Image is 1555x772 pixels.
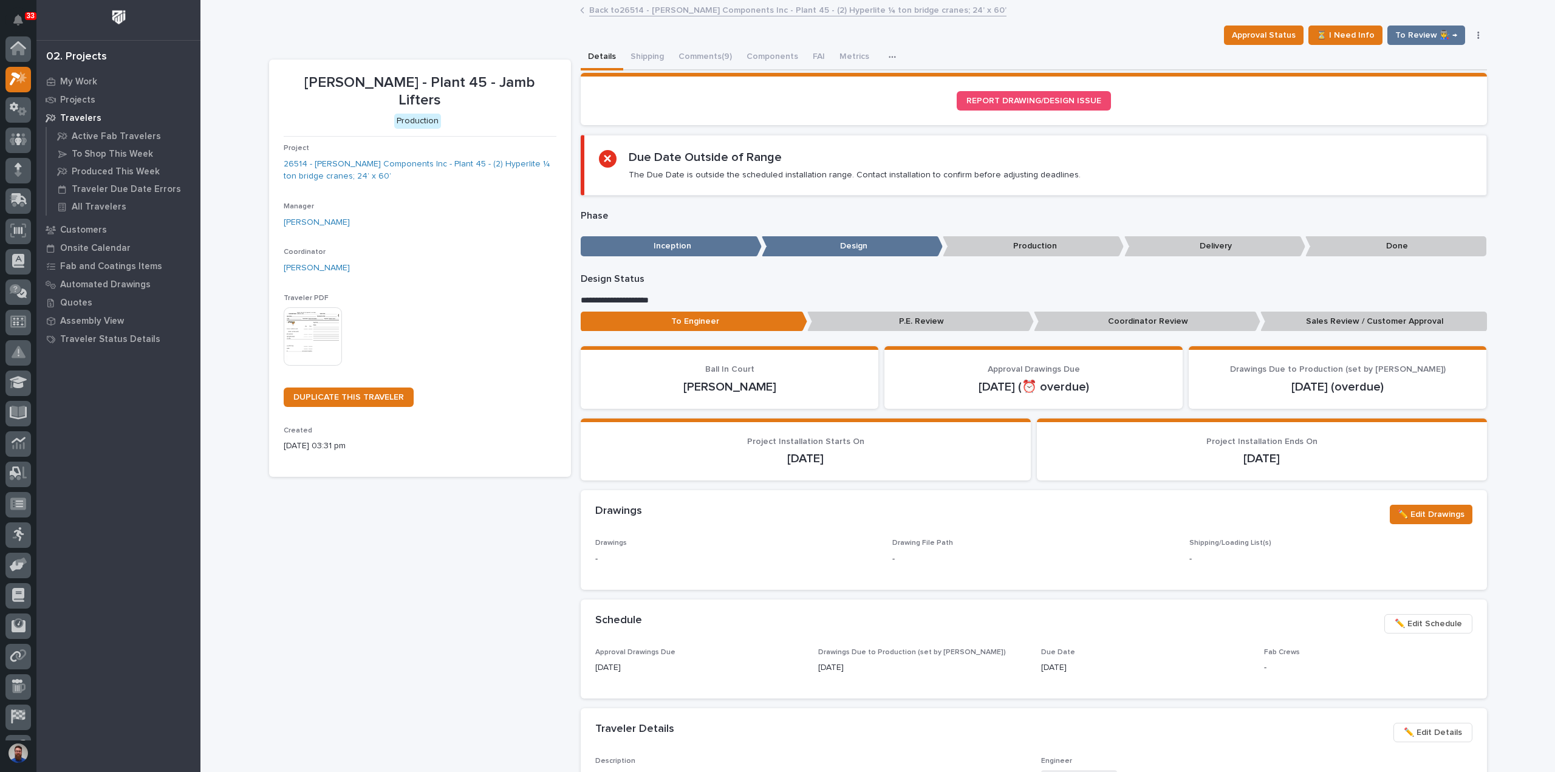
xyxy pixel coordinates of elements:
[36,275,200,293] a: Automated Drawings
[284,440,556,453] p: [DATE] 03:31 pm
[1404,725,1462,740] span: ✏️ Edit Details
[36,312,200,330] a: Assembly View
[957,91,1111,111] a: REPORT DRAWING/DESIGN ISSUE
[595,380,864,394] p: [PERSON_NAME]
[595,649,675,656] span: Approval Drawings Due
[805,45,832,70] button: FAI
[581,45,623,70] button: Details
[36,257,200,275] a: Fab and Coatings Items
[1395,28,1457,43] span: To Review 👨‍🏭 →
[747,437,864,446] span: Project Installation Starts On
[595,553,878,565] p: -
[762,236,943,256] p: Design
[36,72,200,91] a: My Work
[1308,26,1382,45] button: ⏳ I Need Info
[581,273,1487,285] p: Design Status
[581,312,807,332] p: To Engineer
[1264,661,1472,674] p: -
[72,202,126,213] p: All Travelers
[36,330,200,348] a: Traveler Status Details
[284,388,414,407] a: DUPLICATE THIS TRAVELER
[1393,723,1472,742] button: ✏️ Edit Details
[47,128,200,145] a: Active Fab Travelers
[60,279,151,290] p: Automated Drawings
[595,539,627,547] span: Drawings
[818,661,1027,674] p: [DATE]
[60,77,97,87] p: My Work
[1390,505,1472,524] button: ✏️ Edit Drawings
[589,2,1006,16] a: Back to26514 - [PERSON_NAME] Components Inc - Plant 45 - (2) Hyperlite ¼ ton bridge cranes; 24’ x...
[47,198,200,215] a: All Travelers
[60,95,95,106] p: Projects
[284,262,350,275] a: [PERSON_NAME]
[293,393,404,401] span: DUPLICATE THIS TRAVELER
[72,184,181,195] p: Traveler Due Date Errors
[943,236,1124,256] p: Production
[988,365,1080,374] span: Approval Drawings Due
[629,150,782,165] h2: Due Date Outside of Range
[36,239,200,257] a: Onsite Calendar
[807,312,1034,332] p: P.E. Review
[60,261,162,272] p: Fab and Coatings Items
[60,243,131,254] p: Onsite Calendar
[60,225,107,236] p: Customers
[1041,649,1075,656] span: Due Date
[1189,539,1271,547] span: Shipping/Loading List(s)
[36,109,200,127] a: Travelers
[1206,437,1317,446] span: Project Installation Ends On
[1387,26,1465,45] button: To Review 👨‍🏭 →
[623,45,671,70] button: Shipping
[1316,28,1375,43] span: ⏳ I Need Info
[1041,661,1249,674] p: [DATE]
[284,216,350,229] a: [PERSON_NAME]
[47,163,200,180] a: Produced This Week
[899,380,1168,394] p: [DATE] (⏰ overdue)
[36,91,200,109] a: Projects
[629,169,1081,180] p: The Due Date is outside the scheduled installation range. Contact installation to confirm before ...
[5,740,31,766] button: users-avatar
[60,113,101,124] p: Travelers
[595,661,804,674] p: [DATE]
[1260,312,1487,332] p: Sales Review / Customer Approval
[1041,757,1072,765] span: Engineer
[27,12,35,20] p: 33
[47,145,200,162] a: To Shop This Week
[1124,236,1305,256] p: Delivery
[1395,617,1462,631] span: ✏️ Edit Schedule
[595,723,674,736] h2: Traveler Details
[1230,365,1446,374] span: Drawings Due to Production (set by [PERSON_NAME])
[818,649,1006,656] span: Drawings Due to Production (set by [PERSON_NAME])
[46,50,107,64] div: 02. Projects
[60,298,92,309] p: Quotes
[1189,553,1472,565] p: -
[36,293,200,312] a: Quotes
[581,236,762,256] p: Inception
[739,45,805,70] button: Components
[595,757,635,765] span: Description
[1264,649,1300,656] span: Fab Crews
[47,180,200,197] a: Traveler Due Date Errors
[966,97,1101,105] span: REPORT DRAWING/DESIGN ISSUE
[72,149,153,160] p: To Shop This Week
[284,248,326,256] span: Coordinator
[284,145,309,152] span: Project
[60,334,160,345] p: Traveler Status Details
[892,539,953,547] span: Drawing File Path
[595,614,642,627] h2: Schedule
[284,295,329,302] span: Traveler PDF
[595,451,1016,466] p: [DATE]
[60,316,124,327] p: Assembly View
[394,114,441,129] div: Production
[72,166,160,177] p: Produced This Week
[108,6,130,29] img: Workspace Logo
[892,553,895,565] p: -
[284,427,312,434] span: Created
[705,365,754,374] span: Ball In Court
[36,220,200,239] a: Customers
[581,210,1487,222] p: Phase
[284,158,556,183] a: 26514 - [PERSON_NAME] Components Inc - Plant 45 - (2) Hyperlite ¼ ton bridge cranes; 24’ x 60’
[1224,26,1304,45] button: Approval Status
[1305,236,1486,256] p: Done
[1384,614,1472,634] button: ✏️ Edit Schedule
[1232,28,1296,43] span: Approval Status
